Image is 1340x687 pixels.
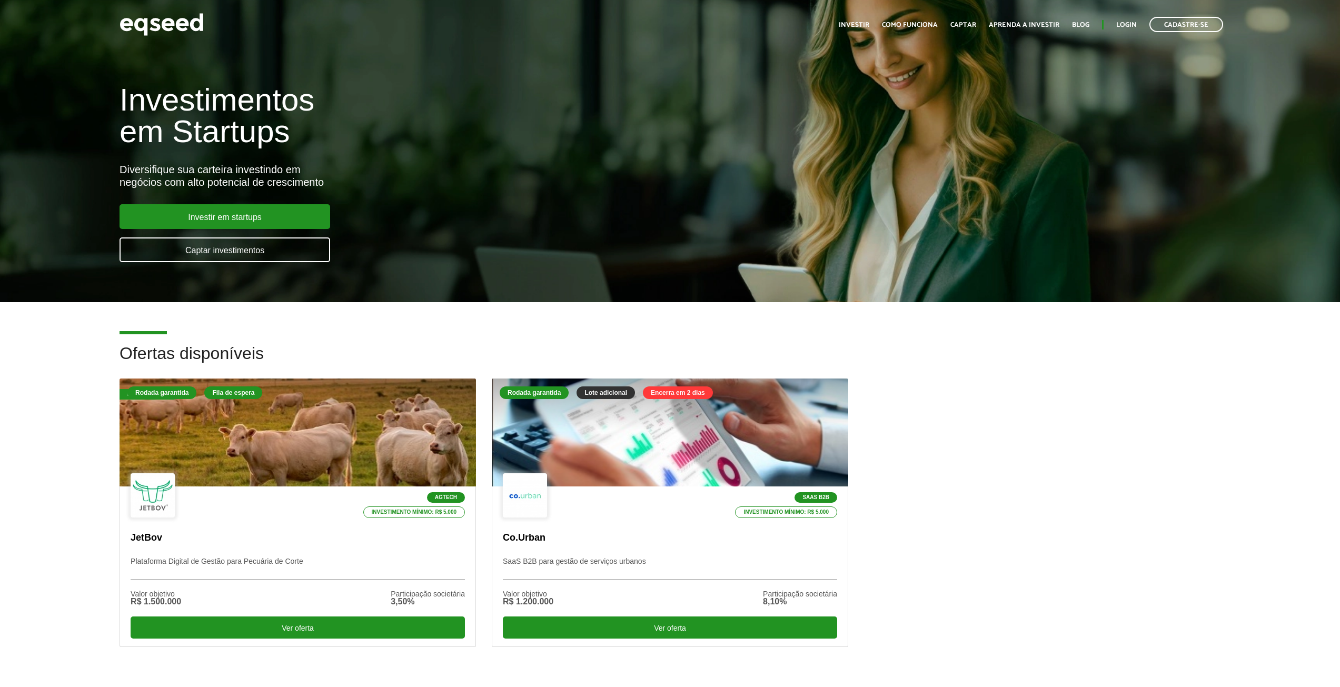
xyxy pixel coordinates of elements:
[1116,22,1137,28] a: Login
[204,386,262,399] div: Fila de espera
[503,557,837,580] p: SaaS B2B para gestão de serviços urbanos
[882,22,938,28] a: Como funciona
[492,379,848,647] a: Rodada garantida Lote adicional Encerra em 2 dias SaaS B2B Investimento mínimo: R$ 5.000 Co.Urban...
[131,616,465,639] div: Ver oferta
[127,386,196,399] div: Rodada garantida
[577,386,635,399] div: Lote adicional
[643,386,713,399] div: Encerra em 2 dias
[120,379,476,647] a: Fila de espera Rodada garantida Fila de espera Agtech Investimento mínimo: R$ 5.000 JetBov Plataf...
[950,22,976,28] a: Captar
[120,204,330,229] a: Investir em startups
[503,598,553,606] div: R$ 1.200.000
[120,11,204,38] img: EqSeed
[427,492,465,503] p: Agtech
[363,506,465,518] p: Investimento mínimo: R$ 5.000
[763,590,837,598] div: Participação societária
[391,598,465,606] div: 3,50%
[120,344,1220,379] h2: Ofertas disponíveis
[735,506,837,518] p: Investimento mínimo: R$ 5.000
[503,616,837,639] div: Ver oferta
[120,237,330,262] a: Captar investimentos
[120,84,774,147] h1: Investimentos em Startups
[120,389,178,400] div: Fila de espera
[131,598,181,606] div: R$ 1.500.000
[391,590,465,598] div: Participação societária
[1149,17,1223,32] a: Cadastre-se
[795,492,837,503] p: SaaS B2B
[503,590,553,598] div: Valor objetivo
[503,532,837,544] p: Co.Urban
[989,22,1059,28] a: Aprenda a investir
[763,598,837,606] div: 8,10%
[120,163,774,188] div: Diversifique sua carteira investindo em negócios com alto potencial de crescimento
[131,557,465,580] p: Plataforma Digital de Gestão para Pecuária de Corte
[839,22,869,28] a: Investir
[131,532,465,544] p: JetBov
[1072,22,1089,28] a: Blog
[131,590,181,598] div: Valor objetivo
[500,386,569,399] div: Rodada garantida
